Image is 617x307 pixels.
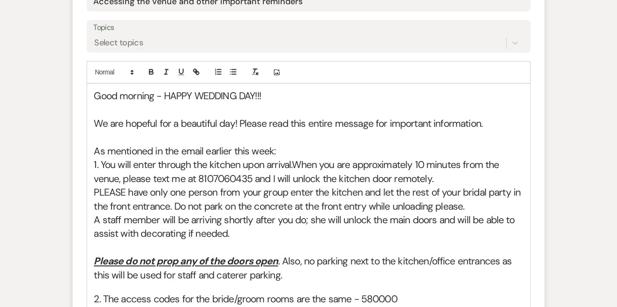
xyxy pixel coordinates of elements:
[94,255,515,282] span: . Also, no parking next to the kitchen/office entrances as this will be used for staff and catere...
[94,90,523,103] h2: Good morning - HAPPY WEDDING DAY!!!
[94,186,524,213] span: PLEASE have only one person from your group enter the kitchen and let the rest of your bridal par...
[94,159,292,172] span: 1. You will enter through the kitchen upon arrival.
[94,145,523,159] h2: As mentioned in the email earlier this week:
[94,21,524,35] label: Topics
[94,255,278,268] u: Please do not prop any of the doors open
[94,117,523,131] h2: We are hopeful for a beautiful day! Please read this entire message for important information.
[95,37,143,50] div: Select topics
[94,293,523,307] h2: 2. The access codes for the bride/groom rooms are the same - 580000
[94,159,523,186] h2: When you are approximately 10 minutes from the venue, please text me at 8107060435 and I will unl...
[94,214,518,241] span: A staff member will be arriving shortly after you do; she will unlock the main doors and will be ...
